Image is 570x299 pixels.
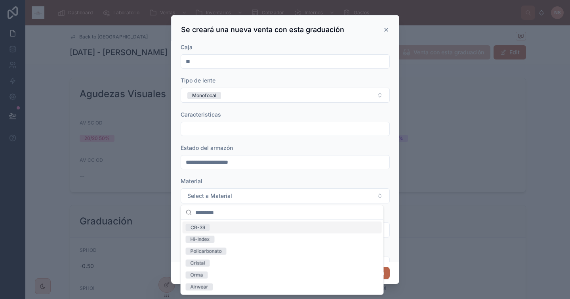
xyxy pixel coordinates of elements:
div: Suggestions [181,220,383,295]
span: Select a Material [187,192,232,200]
h3: Se creará una nueva venta con esta graduación [181,25,344,34]
div: Airwear [191,284,208,291]
span: Estado del armazón [181,144,233,151]
button: Select Button [181,188,390,203]
div: Policarbonato [191,248,222,255]
div: Monofocal [192,92,216,99]
span: Material [181,178,202,184]
button: Select Button [181,88,390,103]
span: Caja [181,44,193,50]
span: Caracteristicas [181,111,221,118]
span: Tipo de lente [181,77,215,84]
div: Hi-Index [191,236,210,243]
div: Orma [191,272,203,279]
div: CR-39 [191,224,205,231]
div: Cristal [191,260,205,267]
